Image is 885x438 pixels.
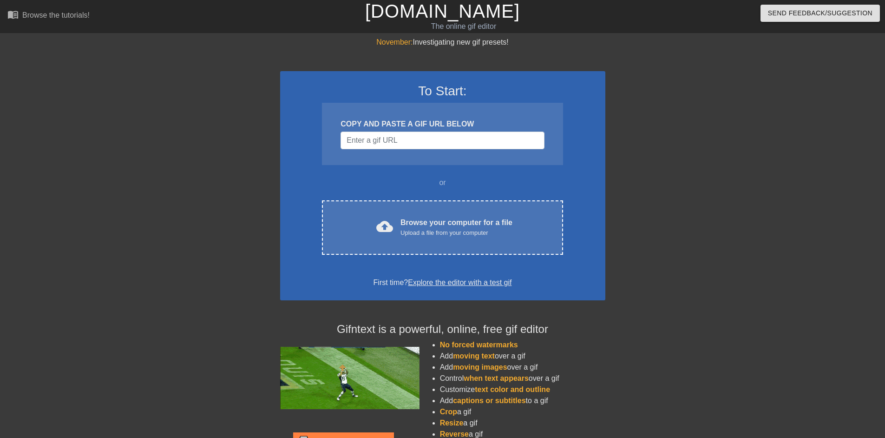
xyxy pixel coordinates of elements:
[304,177,581,188] div: or
[280,37,605,48] div: Investigating new gif presets!
[440,418,605,429] li: a gif
[7,9,90,23] a: Browse the tutorials!
[768,7,872,19] span: Send Feedback/Suggestion
[408,279,511,286] a: Explore the editor with a test gif
[440,408,457,416] span: Crop
[376,218,393,235] span: cloud_upload
[464,374,529,382] span: when text appears
[341,132,544,149] input: Username
[7,9,19,20] span: menu_book
[280,347,420,409] img: football_small.gif
[440,373,605,384] li: Control over a gif
[341,119,544,130] div: COPY AND PASTE A GIF URL BELOW
[440,341,518,349] span: No forced watermarks
[365,1,520,21] a: [DOMAIN_NAME]
[292,83,593,99] h3: To Start:
[760,5,880,22] button: Send Feedback/Suggestion
[400,217,512,238] div: Browse your computer for a file
[453,352,495,360] span: moving text
[280,323,605,336] h4: Gifntext is a powerful, online, free gif editor
[292,277,593,288] div: First time?
[475,385,550,393] span: text color and outline
[22,11,90,19] div: Browse the tutorials!
[453,397,525,405] span: captions or subtitles
[300,21,628,32] div: The online gif editor
[440,395,605,406] li: Add to a gif
[440,419,464,427] span: Resize
[440,406,605,418] li: a gif
[440,384,605,395] li: Customize
[400,228,512,238] div: Upload a file from your computer
[440,351,605,362] li: Add over a gif
[440,430,469,438] span: Reverse
[453,363,507,371] span: moving images
[376,38,413,46] span: November:
[440,362,605,373] li: Add over a gif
